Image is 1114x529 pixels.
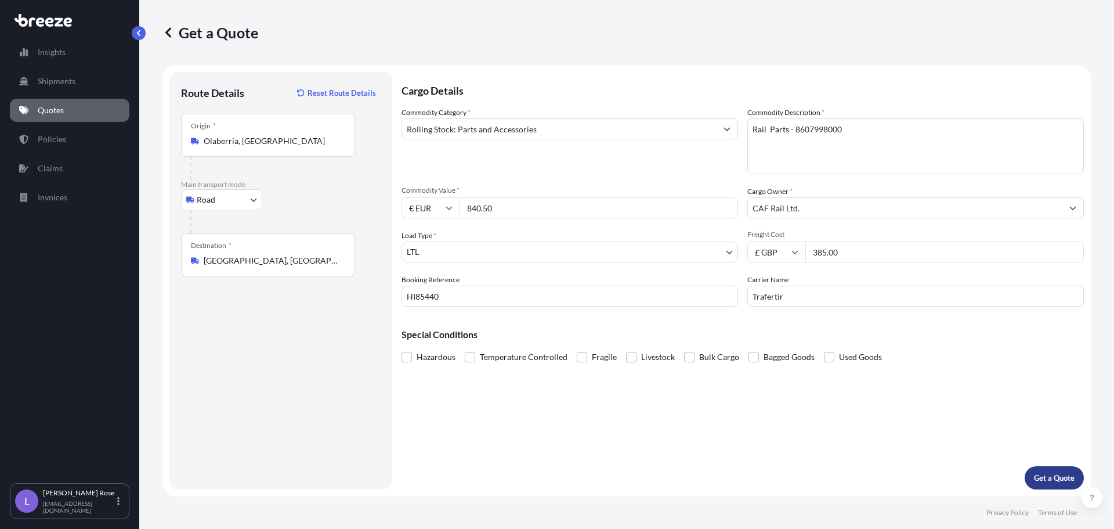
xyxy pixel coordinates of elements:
[641,348,675,366] span: Livestock
[24,495,30,507] span: L
[38,105,64,116] p: Quotes
[717,118,737,139] button: Show suggestions
[1034,472,1075,484] p: Get a Quote
[402,72,1084,107] p: Cargo Details
[699,348,739,366] span: Bulk Cargo
[748,197,1062,218] input: Full name
[747,230,1084,239] span: Freight Cost
[38,75,75,87] p: Shipments
[10,157,129,180] a: Claims
[181,180,381,189] p: Main transport mode
[592,348,617,366] span: Fragile
[747,274,789,286] label: Carrier Name
[402,186,738,195] span: Commodity Value
[38,192,67,203] p: Invoices
[10,70,129,93] a: Shipments
[38,46,66,58] p: Insights
[805,242,1084,262] input: Enter amount
[10,128,129,151] a: Policies
[839,348,882,366] span: Used Goods
[1025,466,1084,490] button: Get a Quote
[417,348,455,366] span: Hazardous
[402,330,1084,339] p: Special Conditions
[407,246,419,258] span: LTL
[10,99,129,122] a: Quotes
[480,348,567,366] span: Temperature Controlled
[1062,197,1083,218] button: Show suggestions
[191,121,216,131] div: Origin
[181,86,244,100] p: Route Details
[402,274,460,286] label: Booking Reference
[10,41,129,64] a: Insights
[460,197,738,218] input: Type amount
[204,135,341,147] input: Origin
[197,194,215,206] span: Road
[43,500,115,514] p: [EMAIL_ADDRESS][DOMAIN_NAME]
[308,87,376,99] p: Reset Route Details
[38,134,66,145] p: Policies
[402,107,471,118] label: Commodity Category
[191,241,232,250] div: Destination
[402,286,738,307] input: Your internal reference
[43,488,115,498] p: [PERSON_NAME] Rose
[181,189,262,210] button: Select transport
[747,186,793,197] label: Cargo Owner
[986,508,1029,517] a: Privacy Policy
[747,286,1084,307] input: Enter name
[764,348,815,366] span: Bagged Goods
[162,23,258,42] p: Get a Quote
[38,163,63,174] p: Claims
[10,186,129,209] a: Invoices
[291,84,381,102] button: Reset Route Details
[402,118,717,139] input: Select a commodity type
[402,242,738,262] button: LTL
[402,230,436,242] span: Load Type
[747,107,824,118] label: Commodity Description
[1038,508,1077,517] a: Terms of Use
[204,255,341,267] input: Destination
